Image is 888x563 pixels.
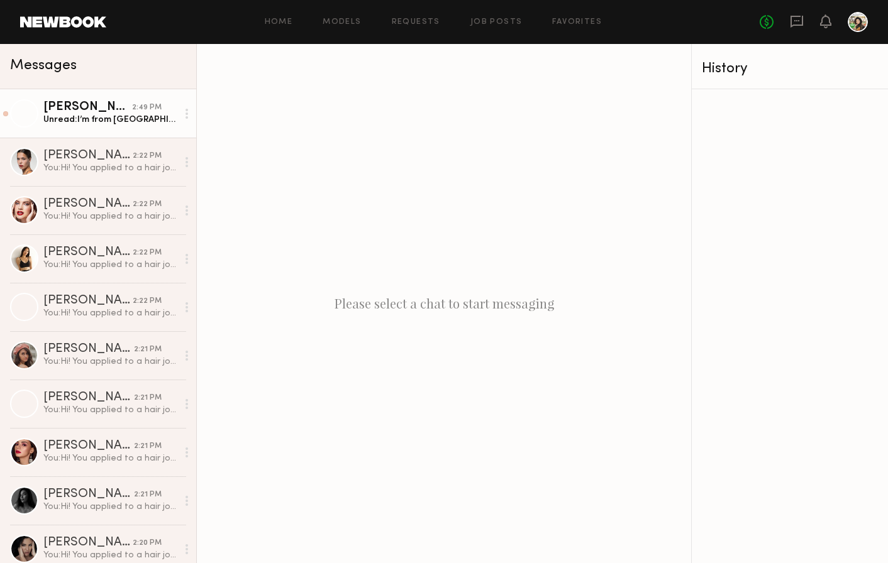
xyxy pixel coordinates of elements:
[43,501,177,513] div: You: Hi! You applied to a hair job in [GEOGRAPHIC_DATA] I wanted to see if you were still availab...
[134,392,162,404] div: 2:21 PM
[43,150,133,162] div: [PERSON_NAME]
[43,246,133,259] div: [PERSON_NAME]
[134,344,162,356] div: 2:21 PM
[323,18,361,26] a: Models
[43,114,177,126] div: Unread: I’m from [GEOGRAPHIC_DATA], and it won’t make sense for me to spend more on a hotel and t...
[43,198,133,210] div: [PERSON_NAME]
[134,489,162,501] div: 2:21 PM
[133,295,162,307] div: 2:22 PM
[197,44,691,563] div: Please select a chat to start messaging
[43,162,177,174] div: You: Hi! You applied to a hair job in [GEOGRAPHIC_DATA] I wanted to see if you were still availab...
[43,488,134,501] div: [PERSON_NAME]
[43,391,134,404] div: [PERSON_NAME]
[43,537,133,549] div: [PERSON_NAME]
[43,210,177,222] div: You: Hi! You applied to a hair job in [GEOGRAPHIC_DATA] I wanted to see if you were still availab...
[132,102,162,114] div: 2:49 PM
[552,18,602,26] a: Favorites
[133,199,162,210] div: 2:22 PM
[133,150,162,162] div: 2:22 PM
[43,440,134,452] div: [PERSON_NAME]
[43,356,177,368] div: You: Hi! You applied to a hair job in [GEOGRAPHIC_DATA] I wanted to see if you were still availab...
[133,247,162,259] div: 2:22 PM
[43,452,177,464] div: You: Hi! You applied to a hair job in [GEOGRAPHIC_DATA] I wanted to see if you were still availab...
[43,343,134,356] div: [PERSON_NAME]
[133,537,162,549] div: 2:20 PM
[702,62,878,76] div: History
[134,440,162,452] div: 2:21 PM
[43,307,177,319] div: You: Hi! You applied to a hair job in [GEOGRAPHIC_DATA] I wanted to see if you were still availab...
[43,259,177,271] div: You: Hi! You applied to a hair job in [GEOGRAPHIC_DATA] I wanted to see if you were still availab...
[265,18,293,26] a: Home
[470,18,523,26] a: Job Posts
[392,18,440,26] a: Requests
[10,58,77,73] span: Messages
[43,549,177,561] div: You: Hi! You applied to a hair job in [GEOGRAPHIC_DATA] I wanted to see if you were still availab...
[43,295,133,307] div: [PERSON_NAME]
[43,101,132,114] div: [PERSON_NAME]
[43,404,177,416] div: You: Hi! You applied to a hair job in [GEOGRAPHIC_DATA] I wanted to see if you were still availab...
